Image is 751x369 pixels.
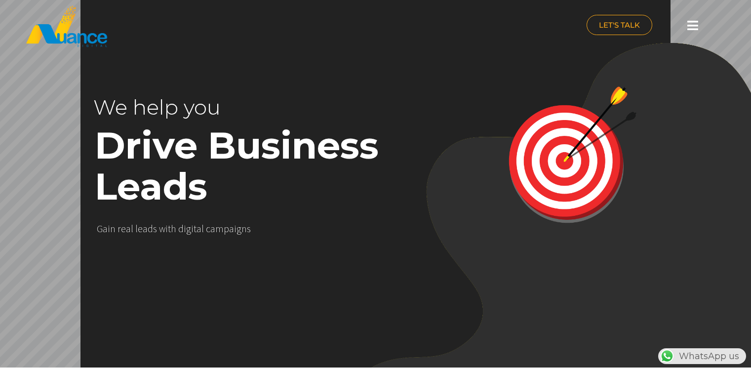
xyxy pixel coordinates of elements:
div: t [194,223,197,234]
div: a [197,223,201,234]
div: g [186,223,191,234]
div: e [138,223,143,234]
div: a [103,223,108,234]
div: l [135,223,138,234]
div: i [165,223,168,234]
div: d [148,223,153,234]
div: i [234,223,237,234]
div: t [168,223,171,234]
div: m [215,223,224,234]
div: g [237,223,241,234]
div: n [110,223,116,234]
div: G [97,223,103,234]
div: w [159,223,165,234]
div: i [191,223,194,234]
div: s [153,223,157,234]
span: LET'S TALK [599,21,640,29]
a: WhatsAppWhatsApp us [658,351,746,362]
div: l [131,223,133,234]
div: e [121,223,126,234]
div: d [178,223,184,234]
div: i [184,223,186,234]
div: a [210,223,215,234]
img: WhatsApp [659,348,675,364]
div: r [118,223,121,234]
div: i [108,223,110,234]
a: nuance-qatar_logo [25,5,371,48]
div: c [206,223,210,234]
rs-layer: We help you [93,87,349,128]
div: h [171,223,176,234]
img: nuance-qatar_logo [25,5,108,48]
div: a [126,223,131,234]
a: LET'S TALK [587,15,652,35]
div: a [143,223,148,234]
div: n [241,223,247,234]
div: WhatsApp us [658,348,746,364]
rs-layer: Drive Business Leads [95,125,418,207]
div: p [224,223,229,234]
div: l [201,223,204,234]
div: s [247,223,251,234]
div: a [229,223,234,234]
